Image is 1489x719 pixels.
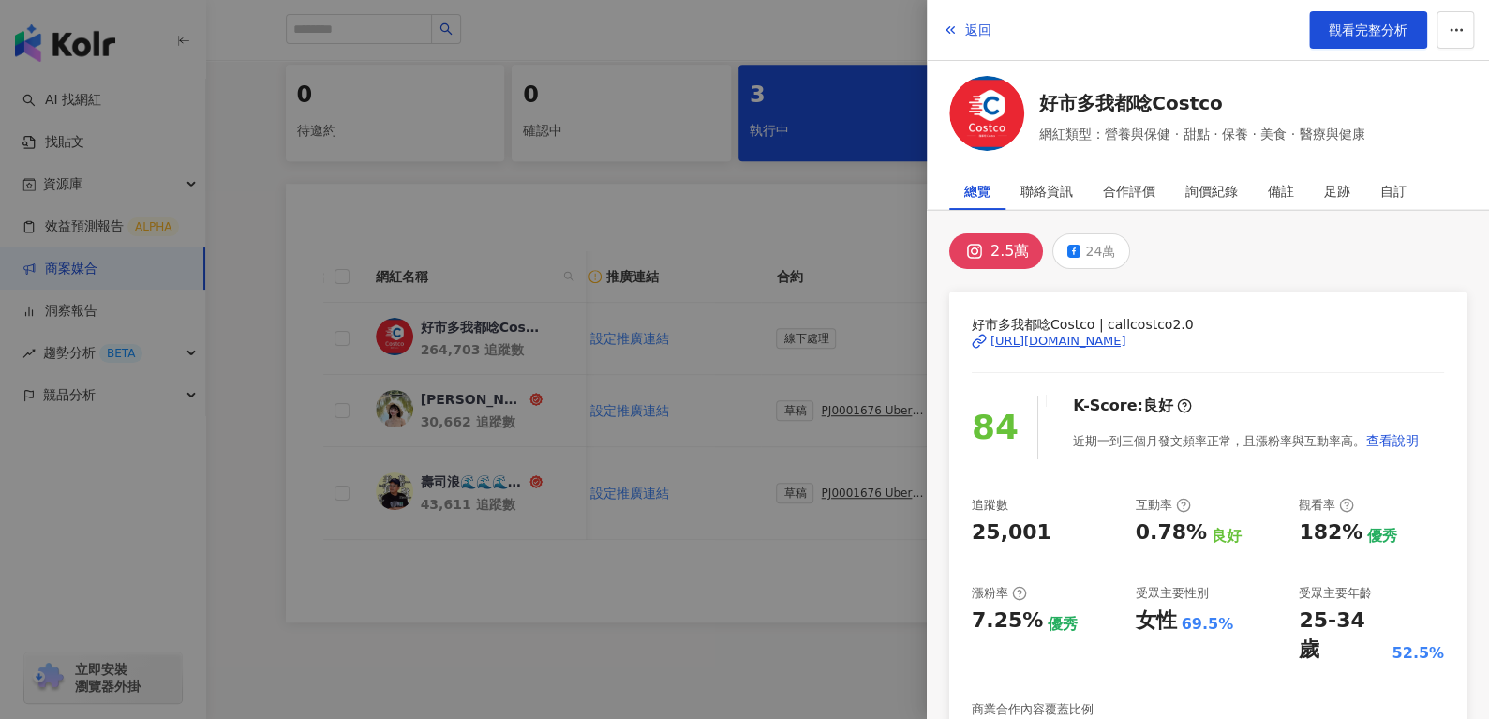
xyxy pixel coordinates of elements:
[1073,396,1192,416] div: K-Score :
[1039,124,1364,144] span: 網紅類型：營養與保健 · 甜點 · 保養 · 美食 · 醫療與健康
[949,76,1024,151] img: KOL Avatar
[972,585,1027,602] div: 漲粉率
[1136,607,1177,636] div: 女性
[990,333,1126,350] div: [URL][DOMAIN_NAME]
[965,22,991,37] span: 返回
[1136,518,1207,547] div: 0.78%
[1380,172,1407,210] div: 自訂
[1299,607,1387,665] div: 25-34 歲
[1366,433,1419,448] span: 查看說明
[1185,172,1238,210] div: 詢價紀錄
[949,233,1043,269] button: 2.5萬
[972,333,1444,350] a: [URL][DOMAIN_NAME]
[1367,526,1397,547] div: 優秀
[949,76,1024,157] a: KOL Avatar
[1309,11,1427,49] a: 觀看完整分析
[972,701,1094,718] div: 商業合作內容覆蓋比例
[1052,233,1130,269] button: 24萬
[1136,585,1209,602] div: 受眾主要性別
[1073,422,1420,459] div: 近期一到三個月發文頻率正常，且漲粉率與互動率高。
[1182,614,1234,635] div: 69.5%
[1136,497,1191,514] div: 互動率
[1329,22,1407,37] span: 觀看完整分析
[1085,238,1115,264] div: 24萬
[1299,518,1362,547] div: 182%
[972,518,1051,547] div: 25,001
[1020,172,1073,210] div: 聯絡資訊
[972,314,1444,335] span: 好市多我都唸Costco | callcostco2.0
[1143,396,1173,416] div: 良好
[942,11,992,49] button: 返回
[1324,172,1350,210] div: 足跡
[1365,422,1420,459] button: 查看說明
[972,607,1043,636] div: 7.25%
[1299,497,1354,514] div: 觀看率
[972,401,1019,455] div: 84
[1212,526,1242,547] div: 良好
[972,497,1008,514] div: 追蹤數
[1039,90,1364,116] a: 好市多我都唸Costco
[1048,614,1078,635] div: 優秀
[1392,643,1444,664] div: 52.5%
[1268,172,1294,210] div: 備註
[964,172,990,210] div: 總覽
[1299,585,1372,602] div: 受眾主要年齡
[1103,172,1155,210] div: 合作評價
[990,238,1029,264] div: 2.5萬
